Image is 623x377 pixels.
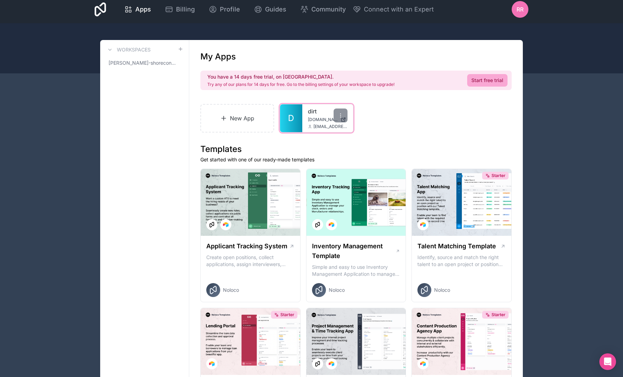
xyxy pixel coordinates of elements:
[220,5,240,14] span: Profile
[200,156,512,163] p: Get started with one of our ready-made templates
[265,5,286,14] span: Guides
[135,5,151,14] span: Apps
[313,124,348,129] span: [EMAIL_ADDRESS][DOMAIN_NAME]
[206,254,295,268] p: Create open positions, collect applications, assign interviewers, centralise candidate feedback a...
[420,361,426,367] img: Airtable Logo
[517,5,524,14] span: Rr
[109,59,178,66] span: [PERSON_NAME]-shoreconsc-com-workspace
[308,117,338,122] span: [DOMAIN_NAME]
[417,241,496,251] h1: Talent Matching Template
[311,5,346,14] span: Community
[420,222,426,227] img: Airtable Logo
[295,2,351,17] a: Community
[223,222,229,227] img: Airtable Logo
[223,287,239,294] span: Noloco
[106,57,183,69] a: [PERSON_NAME]-shoreconsc-com-workspace
[280,104,302,132] a: D
[117,46,151,53] h3: Workspaces
[467,74,508,87] a: Start free trial
[159,2,200,17] a: Billing
[308,107,348,115] a: dirt
[209,361,215,367] img: Airtable Logo
[207,73,394,80] h2: You have a 14 days free trial, on [GEOGRAPHIC_DATA].
[492,312,505,318] span: Starter
[329,287,345,294] span: Noloco
[203,2,246,17] a: Profile
[364,5,434,14] span: Connect with an Expert
[106,46,151,54] a: Workspaces
[200,104,274,133] a: New App
[492,173,505,178] span: Starter
[312,241,396,261] h1: Inventory Management Template
[329,222,334,227] img: Airtable Logo
[353,5,434,14] button: Connect with an Expert
[417,254,506,268] p: Identify, source and match the right talent to an open project or position with our Talent Matchi...
[599,353,616,370] div: Open Intercom Messenger
[434,287,450,294] span: Noloco
[200,51,236,62] h1: My Apps
[176,5,195,14] span: Billing
[288,113,294,124] span: D
[206,241,287,251] h1: Applicant Tracking System
[200,144,512,155] h1: Templates
[329,361,334,367] img: Airtable Logo
[308,117,348,122] a: [DOMAIN_NAME]
[312,264,400,278] p: Simple and easy to use Inventory Management Application to manage your stock, orders and Manufact...
[207,82,394,87] p: Try any of our plans for 14 days for free. Go to the billing settings of your workspace to upgrade!
[248,2,292,17] a: Guides
[119,2,157,17] a: Apps
[280,312,294,318] span: Starter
